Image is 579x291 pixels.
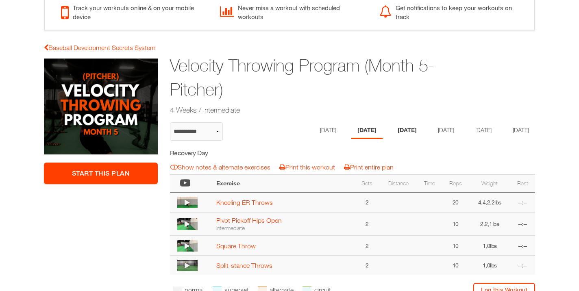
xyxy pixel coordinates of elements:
[44,59,158,154] img: Velocity Throwing Program (Month 5-Pitcher)
[355,174,380,193] th: Sets
[510,174,535,193] th: Rest
[469,212,510,236] td: 2.2,1
[212,174,355,193] th: Exercise
[355,212,380,236] td: 2
[379,1,526,22] div: Get notifications to keep your workouts on track
[469,174,510,193] th: Weight
[44,44,155,51] a: Baseball Development Secrets System
[314,122,342,139] li: Day 1
[177,240,198,251] img: thumbnail.png
[510,256,535,275] td: --:--
[344,163,394,171] a: Print entire plan
[442,174,469,193] th: Reps
[442,236,469,255] td: 10
[216,224,350,232] div: Intermediate
[355,256,380,275] td: 2
[490,262,497,269] span: lbs
[507,122,535,139] li: Day 6
[442,193,469,212] td: 20
[61,1,208,22] div: Track your workouts online & on your mobile device
[170,163,270,171] a: Show notes & alternate exercises
[490,242,497,249] span: lbs
[510,212,535,236] td: --:--
[442,256,469,275] td: 10
[355,236,380,255] td: 2
[392,122,423,139] li: Day 3
[351,122,383,139] li: Day 2
[469,236,510,255] td: 1,0
[216,217,282,224] a: Pivot Pickoff Hips Open
[510,236,535,255] td: --:--
[469,193,510,212] td: 4.4,2.2
[492,220,499,227] span: lbs
[177,197,198,208] img: thumbnail.png
[220,1,367,22] div: Never miss a workout with scheduled workouts
[170,105,472,115] h2: 4 Weeks / Intermediate
[494,199,501,206] span: lbs
[355,193,380,212] td: 2
[510,193,535,212] td: --:--
[216,199,273,206] a: Kneeling ER Throws
[44,163,158,184] a: Start This Plan
[170,54,472,102] h1: Velocity Throwing Program (Month 5-Pitcher)
[432,122,460,139] li: Day 4
[279,163,335,171] a: Print this workout
[442,212,469,236] td: 10
[177,218,198,230] img: thumbnail.png
[216,242,256,250] a: Square Throw
[380,174,417,193] th: Distance
[216,262,272,269] a: Split-stance Throws
[469,256,510,275] td: 1,0
[177,260,198,271] img: thumbnail.png
[417,174,442,193] th: Time
[469,122,498,139] li: Day 5
[170,148,315,157] h5: Recovery Day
